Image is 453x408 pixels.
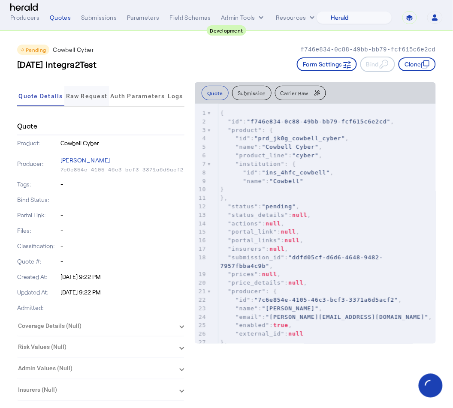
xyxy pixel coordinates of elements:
span: null [288,279,303,286]
p: Producer: [17,159,59,168]
span: : , [220,305,322,312]
span: } [220,186,224,192]
span: "Cowbell Cyber" [262,144,319,150]
div: 27 [195,338,207,347]
span: "actions" [228,220,262,227]
p: Portal Link: [17,211,59,219]
span: Quote Details [18,93,63,99]
p: Cowbell Cyber [60,139,185,147]
div: 24 [195,313,207,321]
span: "portal_link" [228,228,277,235]
div: 2 [195,117,207,126]
p: - [60,226,185,235]
span: "name" [243,178,266,184]
p: 7c6e854e-4105-46c3-bcf3-3371a6d5acf2 [60,166,185,173]
span: : , [220,169,334,176]
span: "product_line" [236,152,289,159]
span: : , [220,135,349,141]
div: Quotes [50,13,71,22]
button: Quote [202,86,229,100]
p: f746e834-0c88-49bb-bb79-fcf615c6e2cd [301,45,436,54]
p: Files: [17,226,59,235]
div: 9 [195,177,207,186]
span: "enabled" [236,322,269,328]
div: 4 [195,134,207,143]
span: : , [220,118,394,125]
span: : , [220,246,288,252]
p: - [60,303,185,312]
span: : [220,330,303,337]
span: "status" [228,203,258,210]
div: 12 [195,202,207,211]
span: "insurers" [228,246,266,252]
button: Form Settings [297,57,357,71]
p: Product: [17,139,59,147]
p: Tags: [17,180,59,189]
span: "id" [243,169,258,176]
p: Updated At: [17,288,59,297]
span: "portal_links" [228,237,281,243]
span: "id" [236,297,251,303]
p: - [60,195,185,204]
div: 15 [195,228,207,236]
span: Pending [26,47,46,53]
div: 10 [195,185,207,194]
div: 11 [195,194,207,202]
p: Bind Status: [17,195,59,204]
div: Parameters [127,13,160,22]
span: { [220,110,224,116]
p: - [60,180,185,189]
div: 19 [195,270,207,279]
span: Raw Request [66,93,108,99]
span: "external_id" [236,330,285,337]
img: Herald Logo [10,3,38,12]
span: : , [220,279,307,286]
span: : , [220,314,432,320]
div: Submissions [81,13,117,22]
div: 8 [195,168,207,177]
p: Admitted: [17,303,59,312]
div: Producers [10,13,39,22]
span: "id" [228,118,243,125]
div: 18 [195,253,207,262]
span: : { [220,161,296,167]
span: : { [220,288,277,294]
p: Created At: [17,273,59,281]
p: [PERSON_NAME] [60,154,185,166]
button: Carrier Raw [275,86,326,100]
div: 21 [195,287,207,296]
span: null [266,220,281,227]
div: Development [207,25,247,36]
p: Cowbell Cyber [53,45,94,54]
div: 25 [195,321,207,330]
span: "price_details" [228,279,284,286]
span: "ddfd05cf-d6d6-4648-9482-7957fbba4c9b" [220,254,383,269]
div: Field Schemas [170,13,211,22]
span: Auth Parameters [110,93,165,99]
div: 3 [195,126,207,135]
div: 23 [195,304,207,313]
span: : , [220,220,284,227]
p: [DATE] 9:22 PM [60,273,185,281]
span: "cyber" [292,152,319,159]
span: }, [220,195,228,201]
h3: [DATE] Integra2Test [17,58,97,70]
span: "prices" [228,271,258,277]
button: Resources dropdown menu [276,13,317,22]
p: Classification: [17,242,59,250]
div: 5 [195,143,207,151]
span: null [284,237,299,243]
button: Bind [360,57,395,72]
span: "producer" [228,288,266,294]
span: : , [220,271,281,277]
span: null [292,212,307,218]
span: "institution" [236,161,285,167]
span: Logs [168,93,183,99]
div: 1 [195,109,207,117]
span: : [220,178,303,184]
span: : , [220,144,322,150]
div: 17 [195,245,207,253]
span: "status_details" [228,212,288,218]
span: : , [220,322,292,328]
span: }, [220,339,228,345]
